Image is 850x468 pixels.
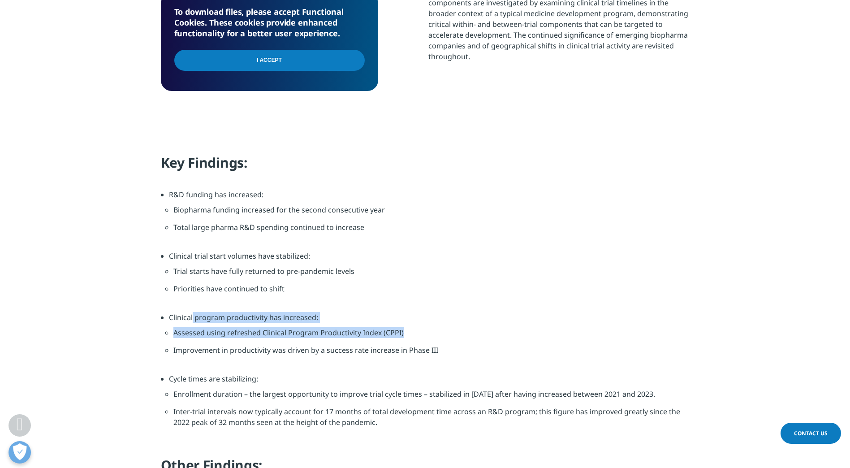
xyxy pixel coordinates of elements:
a: Contact Us [781,423,841,444]
li: Enrollment duration – the largest opportunity to improve trial cycle times – stabilized in [DATE]... [173,389,685,406]
li: Inter-trial intervals now typically account for 17 months of total development time across an R&D... [173,406,685,434]
li: Clinical program productivity has increased: [169,312,690,373]
li: R&D funding has increased: [169,189,690,251]
li: Assessed using refreshed Clinical Program Productivity Index (CPPI) [173,327,685,345]
li: Priorities have continued to shift [173,283,685,301]
li: Clinical trial start volumes have stabilized: [169,251,690,312]
li: Cycle times are stabilizing: [169,373,690,446]
li: Trial starts have fully returned to pre-pandemic levels [173,266,685,283]
input: I Accept [174,50,365,71]
button: Open Preferences [9,441,31,464]
h4: Key Findings: [161,154,690,178]
li: Improvement in productivity was driven by a success rate increase in Phase III [173,345,685,362]
li: Total large pharma R&D spending continued to increase [173,222,685,239]
li: Biopharma funding increased for the second consecutive year [173,204,685,222]
h5: To download files, please accept Functional Cookies. These cookies provide enhanced functionality... [174,6,365,39]
span: Contact Us [794,429,828,437]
